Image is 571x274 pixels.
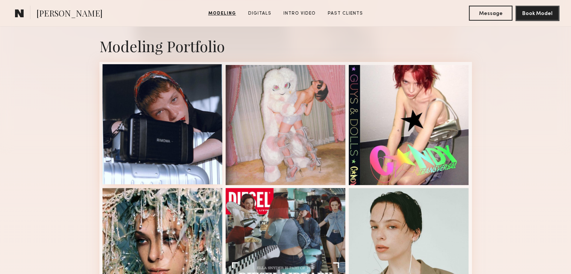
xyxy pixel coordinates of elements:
a: Digitals [245,10,274,17]
button: Message [469,6,512,21]
a: Past Clients [325,10,366,17]
a: Book Model [515,10,559,16]
span: [PERSON_NAME] [36,8,102,21]
a: Intro Video [280,10,319,17]
button: Book Model [515,6,559,21]
div: Modeling Portfolio [99,36,472,56]
a: Modeling [205,10,239,17]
